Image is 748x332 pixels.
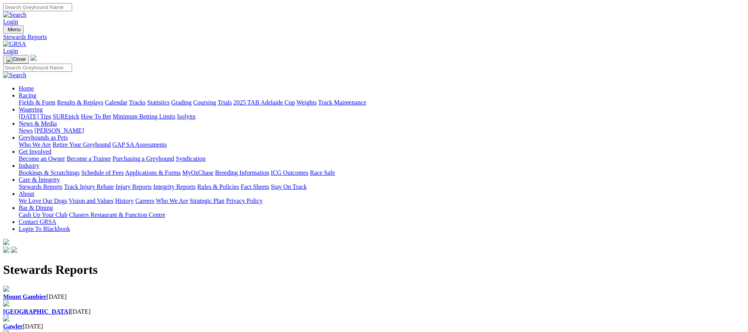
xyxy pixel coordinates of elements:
a: Schedule of Fees [81,169,123,176]
a: Tracks [129,99,146,106]
img: logo-grsa-white.png [30,55,37,61]
a: News [19,127,33,134]
input: Search [3,3,72,11]
a: Login To Blackbook [19,225,70,232]
img: file-red.svg [3,286,9,292]
a: Fields & Form [19,99,55,106]
div: News & Media [19,127,745,134]
div: Get Involved [19,155,745,162]
a: Racing [19,92,36,99]
img: facebook.svg [3,247,9,253]
a: Who We Are [156,197,188,204]
img: Search [3,11,26,18]
div: Industry [19,169,745,176]
div: Wagering [19,113,745,120]
a: Fact Sheets [241,183,269,190]
a: Purchasing a Greyhound [113,155,174,162]
a: Integrity Reports [153,183,196,190]
img: file-red.svg [3,315,9,321]
a: Weights [296,99,317,106]
div: About [19,197,745,204]
a: Stewards Reports [3,34,745,41]
a: Bookings & Scratchings [19,169,79,176]
a: SUREpick [53,113,79,120]
a: Care & Integrity [19,176,60,183]
img: GRSA [3,41,26,48]
a: Rules & Policies [197,183,239,190]
a: Who We Are [19,141,51,148]
div: [DATE] [3,308,745,315]
a: Chasers Restaurant & Function Centre [69,211,165,218]
a: Track Maintenance [318,99,366,106]
a: How To Bet [81,113,111,120]
a: Cash Up Your Club [19,211,67,218]
a: Greyhounds as Pets [19,134,68,141]
a: Get Involved [19,148,51,155]
a: Retire Your Greyhound [53,141,111,148]
a: Gawler [3,323,23,330]
a: Breeding Information [215,169,269,176]
a: [PERSON_NAME] [34,127,84,134]
a: Strategic Plan [190,197,224,204]
div: [DATE] [3,293,745,300]
div: [DATE] [3,323,745,330]
a: Calendar [105,99,127,106]
a: [GEOGRAPHIC_DATA] [3,308,71,315]
a: Vision and Values [69,197,113,204]
img: Close [6,56,26,62]
img: Search [3,72,26,79]
a: Results & Replays [57,99,103,106]
a: Become an Owner [19,155,65,162]
img: file-red.svg [3,300,9,307]
a: Minimum Betting Limits [113,113,175,120]
a: MyOzChase [182,169,213,176]
a: Statistics [147,99,170,106]
a: Stewards Reports [19,183,62,190]
button: Toggle navigation [3,55,29,64]
a: Bar & Dining [19,204,53,211]
span: Menu [8,27,21,32]
a: Injury Reports [115,183,152,190]
a: Privacy Policy [226,197,263,204]
a: 2025 TAB Adelaide Cup [233,99,295,106]
a: Become a Trainer [67,155,111,162]
a: Track Injury Rebate [64,183,114,190]
a: News & Media [19,120,57,127]
a: Grading [171,99,192,106]
a: About [19,190,34,197]
input: Search [3,64,72,72]
a: GAP SA Assessments [113,141,167,148]
a: Login [3,48,18,54]
h1: Stewards Reports [3,263,745,277]
a: Isolynx [177,113,196,120]
a: Mount Gambier [3,293,47,300]
a: Applications & Forms [125,169,181,176]
a: Trials [217,99,232,106]
a: Contact GRSA [19,218,56,225]
img: twitter.svg [11,247,17,253]
img: logo-grsa-white.png [3,239,9,245]
a: Stay On Track [271,183,307,190]
a: Industry [19,162,39,169]
a: Home [19,85,34,92]
a: History [115,197,134,204]
button: Toggle navigation [3,25,24,34]
a: Wagering [19,106,43,113]
a: Syndication [176,155,205,162]
a: ICG Outcomes [271,169,308,176]
div: Greyhounds as Pets [19,141,745,148]
a: Careers [135,197,154,204]
a: We Love Our Dogs [19,197,67,204]
a: [DATE] Tips [19,113,51,120]
a: Coursing [193,99,216,106]
div: Racing [19,99,745,106]
div: Bar & Dining [19,211,745,218]
a: Race Safe [310,169,335,176]
a: Login [3,18,18,25]
div: Care & Integrity [19,183,745,190]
